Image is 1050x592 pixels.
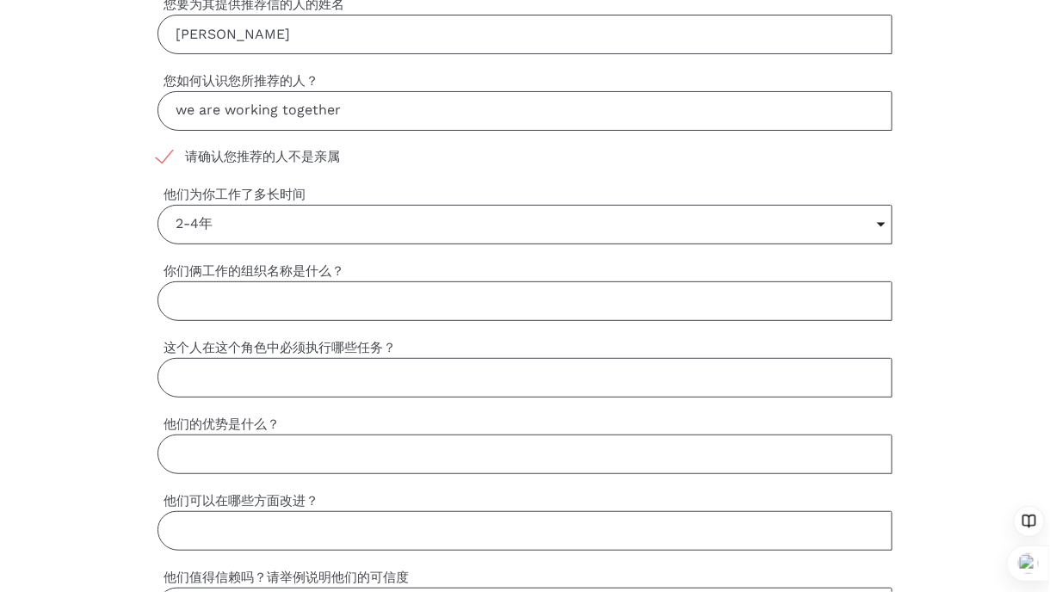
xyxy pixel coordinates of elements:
[164,416,280,432] font: 他们的优势是什么？
[164,570,409,585] font: 他们值得信赖吗？请举例说明他们的可信度
[185,150,340,165] font: 请确认您推荐的人不是亲属
[164,493,318,509] font: 他们可以在哪些方面改进？
[164,73,318,89] font: 您如何认识您所推荐的人？
[164,340,396,355] font: 这个人在这个角色中必须执行哪些任务？
[164,187,306,202] font: 他们为你工作了多长时间
[164,263,344,279] font: 你们俩工作的组织名称是什么？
